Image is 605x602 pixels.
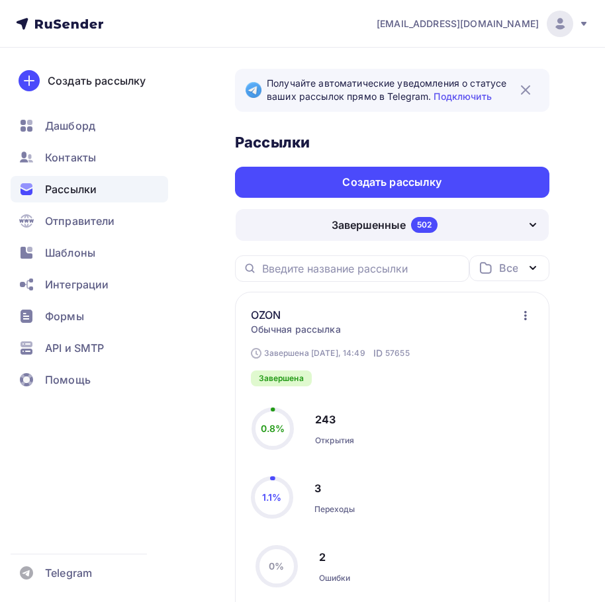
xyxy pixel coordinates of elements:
div: Ошибки [319,573,351,583]
span: 0% [269,560,284,572]
div: Все [499,260,518,276]
span: 57655 [385,347,410,360]
span: Шаблоны [45,245,95,261]
a: Подключить [434,91,491,102]
input: Введите название рассылки [262,261,461,276]
span: 0.8% [261,423,285,434]
a: Рассылки [11,176,168,202]
span: Интеграции [45,277,109,292]
button: Завершенные 502 [235,208,549,241]
a: Шаблоны [11,239,168,266]
div: Создать рассылку [342,175,442,190]
span: Обычная рассылка [251,323,341,336]
h3: Рассылки [235,133,549,151]
div: Завершена [DATE], 14:49 [251,347,410,360]
a: [EMAIL_ADDRESS][DOMAIN_NAME] [377,11,589,37]
span: Telegram [45,565,92,581]
div: Переходы [314,504,355,515]
img: Telegram [246,82,261,98]
a: Отправители [11,208,168,234]
span: ID [373,347,383,360]
span: Формы [45,308,84,324]
a: Формы [11,303,168,329]
span: Помощь [45,372,91,388]
span: Получайте автоматические уведомления о статусе ваших рассылок прямо в Telegram. [267,77,539,104]
div: Создать рассылку [48,73,146,89]
span: [EMAIL_ADDRESS][DOMAIN_NAME] [377,17,539,30]
span: Контакты [45,150,96,165]
div: 243 [315,411,336,427]
div: Завершенные [332,217,406,233]
span: Отправители [45,213,115,229]
div: 3 [314,480,321,496]
a: OZON [251,307,302,323]
a: Контакты [11,144,168,171]
a: Дашборд [11,112,168,139]
span: Рассылки [45,181,97,197]
button: Все [469,255,549,281]
span: 1.1% [262,492,282,503]
div: Завершена [251,370,312,386]
div: Открытия [315,435,354,446]
div: 2 [319,549,326,565]
div: 502 [411,217,438,233]
span: API и SMTP [45,340,104,356]
span: Дашборд [45,118,95,134]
